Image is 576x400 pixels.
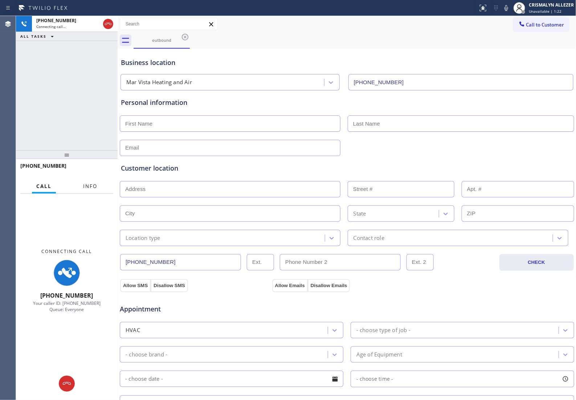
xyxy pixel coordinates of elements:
button: Disallow SMS [151,279,188,292]
span: Appointment [120,304,270,314]
div: Contact role [354,234,384,242]
span: Your caller ID: [PHONE_NUMBER] Queue: Everyone [33,300,101,313]
button: Mute [501,3,511,13]
button: Info [79,179,102,193]
input: Ext. [247,254,274,270]
input: Ext. 2 [407,254,434,270]
button: CHECK [499,254,574,271]
button: Hang up [103,19,113,29]
button: Hang up [59,376,75,392]
input: Phone Number 2 [280,254,401,270]
span: Call to Customer [526,21,564,28]
div: Age of Equipment [356,350,402,359]
div: HVAC [126,326,140,334]
button: ALL TASKS [16,32,61,41]
span: Connecting call… [36,24,66,29]
input: Phone Number [348,74,573,90]
div: Mar Vista Heating and Air [126,78,192,87]
span: - choose time - [356,375,393,382]
span: Info [83,183,97,189]
button: Call [32,179,56,193]
button: Call to Customer [514,18,569,32]
button: Allow SMS [120,279,151,292]
div: Location type [126,234,160,242]
span: [PHONE_NUMBER] [36,17,76,24]
input: Address [120,181,340,197]
input: Street # [348,181,454,197]
span: Unavailable | 1:22 [529,9,561,14]
input: Apt. # [462,181,574,197]
input: Search [120,18,217,30]
div: - choose brand - [126,350,167,359]
input: First Name [120,115,340,132]
div: - choose type of job - [356,326,410,334]
div: State [354,209,366,218]
div: outbound [134,37,189,43]
button: Allow Emails [272,279,308,292]
input: Email [120,140,340,156]
div: Business location [121,58,573,68]
input: Last Name [348,115,574,132]
span: [PHONE_NUMBER] [41,291,93,299]
input: Phone Number [120,254,241,270]
span: Call [36,183,52,189]
span: Connecting Call [42,248,92,254]
input: ZIP [462,205,574,222]
input: - choose date - [120,371,343,387]
div: Customer location [121,163,573,173]
button: Disallow Emails [308,279,350,292]
input: City [120,205,340,222]
span: ALL TASKS [20,34,46,39]
span: [PHONE_NUMBER] [20,162,66,169]
div: CRISMALYN ALLEZER [529,2,574,8]
div: Personal information [121,98,573,107]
